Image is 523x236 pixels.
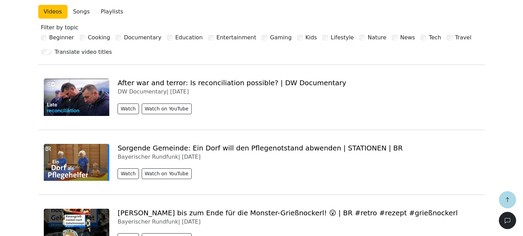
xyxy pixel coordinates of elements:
[118,104,139,114] button: Watch
[118,209,457,217] a: [PERSON_NAME] bis zum Ende für die Monster-Grießnockerl! 😮 | BR #retro #rezept #grießnockerl
[368,33,386,42] label: Nature
[182,154,201,160] span: [DATE]
[95,5,129,19] a: Playlists
[142,104,192,114] button: Watch on YouTube
[217,33,256,42] label: Entertainment
[38,5,68,19] a: Videos
[118,144,403,152] a: Sorgende Gemeinde: Ein Dorf will den Pflegenotstand abwenden | STATIONEN | BR
[118,218,479,225] div: Bayerischer Rundfunk |
[44,144,110,181] img: hqdefault.jpg
[118,88,479,95] div: DW Documentary |
[124,33,161,42] label: Documentary
[175,33,203,42] label: Education
[68,5,95,19] a: Songs
[55,48,112,56] div: Translate video titles
[182,218,201,225] span: [DATE]
[429,33,441,42] label: Tech
[142,168,192,179] button: Watch on YouTube
[118,154,479,160] div: Bayerischer Rundfunk |
[331,33,354,42] label: Lifestyle
[44,79,110,116] img: hqdefault.jpg
[455,33,472,42] label: Travel
[142,169,194,175] a: Watch on YouTube
[49,33,74,42] label: Beginner
[142,104,194,110] a: Watch on YouTube
[270,33,292,42] label: Gaming
[118,168,139,179] button: Watch
[305,33,317,42] label: Kids
[170,88,189,95] span: [DATE]
[118,79,346,87] a: After war and terror: Is reconciliation possible? | DW Documentary
[400,33,415,42] label: News
[88,33,110,42] label: Cooking
[41,24,482,31] h6: Filter by topic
